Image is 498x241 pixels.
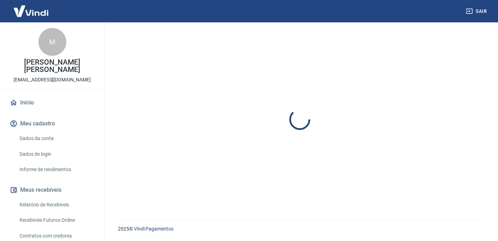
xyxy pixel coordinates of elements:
[17,213,96,227] a: Recebíveis Futuros Online
[134,226,173,232] a: Vindi Pagamentos
[38,28,66,56] div: M
[14,76,91,83] p: [EMAIL_ADDRESS][DOMAIN_NAME]
[17,131,96,146] a: Dados da conta
[17,198,96,212] a: Relatório de Recebíveis
[8,182,96,198] button: Meus recebíveis
[464,5,490,18] button: Sair
[8,116,96,131] button: Meu cadastro
[17,147,96,161] a: Dados de login
[118,225,481,233] p: 2025 ©
[8,95,96,110] a: Início
[17,162,96,177] a: Informe de rendimentos
[8,0,54,22] img: Vindi
[6,59,99,73] p: [PERSON_NAME] [PERSON_NAME]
